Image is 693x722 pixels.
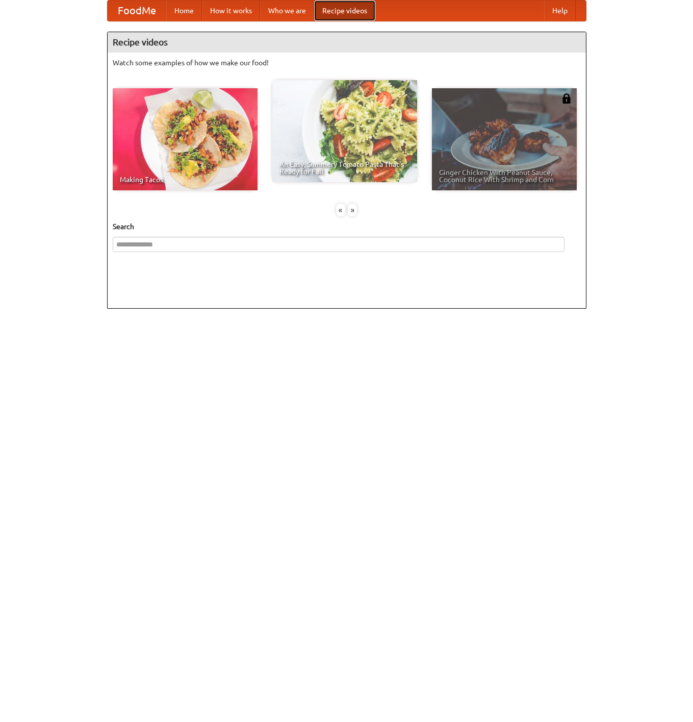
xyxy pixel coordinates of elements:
a: An Easy, Summery Tomato Pasta That's Ready for Fall [272,80,417,182]
h5: Search [113,221,581,232]
h4: Recipe videos [108,32,586,53]
span: An Easy, Summery Tomato Pasta That's Ready for Fall [279,161,410,175]
img: 483408.png [561,93,572,104]
span: Making Tacos [120,176,250,183]
div: » [348,204,357,216]
div: « [336,204,345,216]
a: Making Tacos [113,88,258,190]
a: How it works [202,1,260,21]
a: Home [166,1,202,21]
a: Who we are [260,1,314,21]
a: Help [544,1,576,21]
a: FoodMe [108,1,166,21]
p: Watch some examples of how we make our food! [113,58,581,68]
a: Recipe videos [314,1,375,21]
